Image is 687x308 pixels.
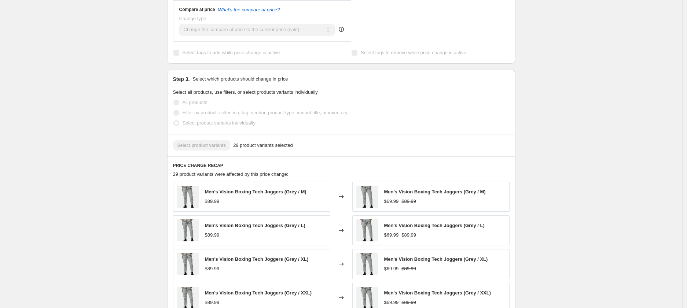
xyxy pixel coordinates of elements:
[205,232,220,238] span: $89.99
[179,16,206,21] span: Change type
[205,256,309,262] span: Men's Vision Boxing Tech Joggers (Grey / XL)
[361,50,466,55] span: Select tags to remove while price change is active
[338,26,345,33] div: help
[205,189,306,194] span: Men's Vision Boxing Tech Joggers (Grey / M)
[173,89,318,95] span: Select all products, use filters, or select products variants individually
[179,7,215,12] h3: Compare at price
[173,171,289,177] span: 29 product variants were affected by this price change:
[183,50,280,55] span: Select tags to add while price change is active
[356,219,378,241] img: Mens_Vision_Hypertech_pants_-_Grey_80x.png
[177,219,199,241] img: Mens_Vision_Hypertech_pants_-_Grey_80x.png
[183,120,256,126] span: Select product variants individually
[356,253,378,275] img: Mens_Vision_Hypertech_pants_-_Grey_80x.png
[192,75,288,83] p: Select which products should change in price
[401,266,416,271] span: $89.99
[205,290,312,296] span: Men's Vision Boxing Tech Joggers (Grey / XXL)
[384,223,485,228] span: Men's Vision Boxing Tech Joggers (Grey / L)
[173,75,190,83] h2: Step 3.
[183,100,207,105] span: All products
[401,232,416,238] span: $89.99
[384,198,399,204] span: $69.99
[384,266,399,271] span: $69.99
[183,110,348,115] span: Filter by product, collection, tag, vendor, product type, variant title, or inventory
[205,300,220,305] span: $89.99
[205,223,305,228] span: Men's Vision Boxing Tech Joggers (Grey / L)
[384,232,399,238] span: $69.99
[205,266,220,271] span: $89.99
[384,290,491,296] span: Men's Vision Boxing Tech Joggers (Grey / XXL)
[218,7,280,12] button: What's the compare at price?
[205,198,220,204] span: $89.99
[384,256,488,262] span: Men's Vision Boxing Tech Joggers (Grey / XL)
[233,142,293,149] span: 29 product variants selected
[177,253,199,275] img: Mens_Vision_Hypertech_pants_-_Grey_80x.png
[384,300,399,305] span: $69.99
[384,189,486,194] span: Men's Vision Boxing Tech Joggers (Grey / M)
[401,198,416,204] span: $89.99
[173,163,510,168] h6: PRICE CHANGE RECAP
[401,300,416,305] span: $89.99
[177,186,199,208] img: Mens_Vision_Hypertech_pants_-_Grey_80x.png
[356,186,378,208] img: Mens_Vision_Hypertech_pants_-_Grey_80x.png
